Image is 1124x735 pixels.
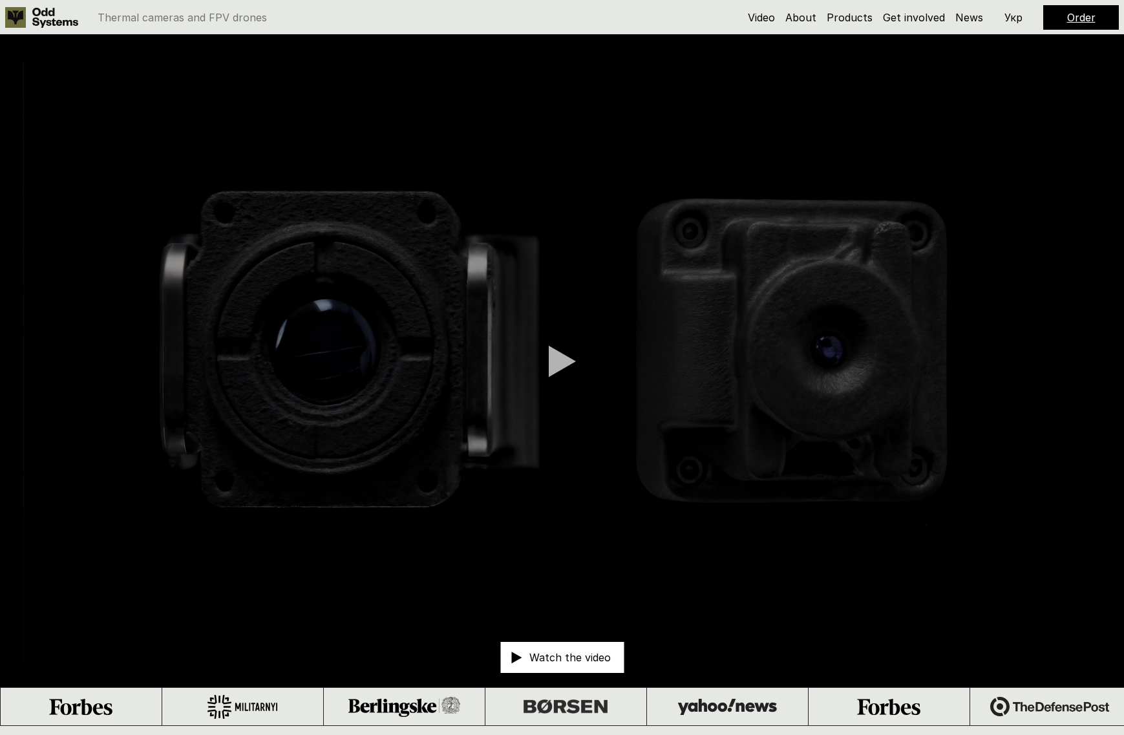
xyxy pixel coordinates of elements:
[98,12,267,23] p: Thermal cameras and FPV drones
[1067,11,1096,24] a: Order
[785,11,816,24] a: About
[883,11,945,24] a: Get involved
[955,11,983,24] a: News
[748,11,775,24] a: Video
[827,11,873,24] a: Products
[1004,12,1023,23] p: Укр
[529,652,611,663] p: Watch the video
